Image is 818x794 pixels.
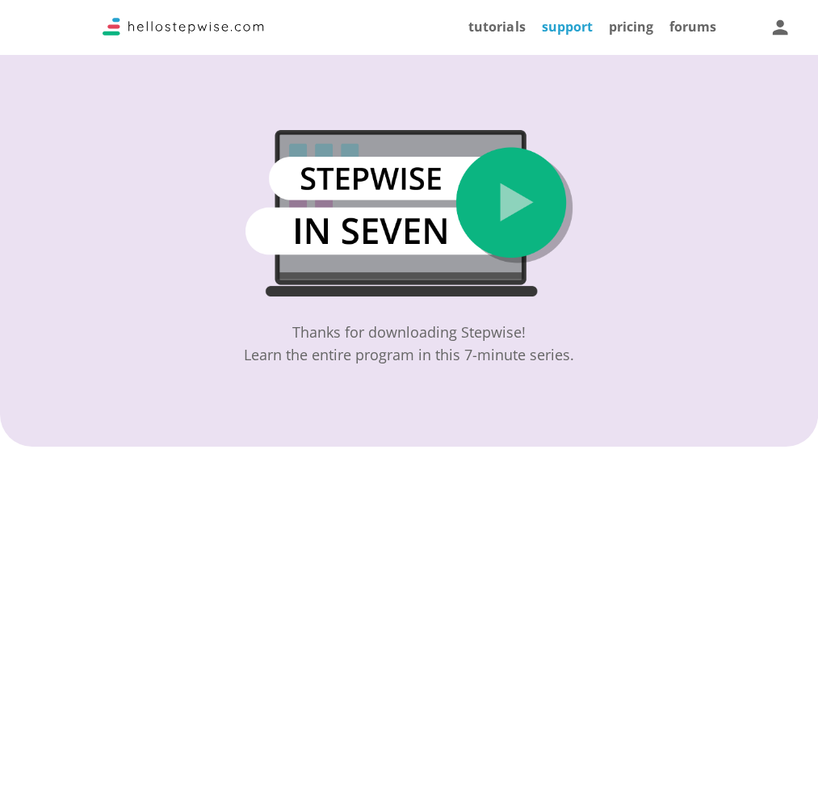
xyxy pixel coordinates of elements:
a: pricing [608,18,652,36]
a: forums [669,18,715,36]
a: support [541,18,592,36]
img: thumbnailGuid1 [245,130,573,296]
img: Logo [103,18,264,36]
div: Thanks for downloading Stepwise! Learn the entire program in this 7-minute series. [244,321,574,366]
a: tutorials [468,18,525,36]
a: Stepwise [103,22,264,40]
